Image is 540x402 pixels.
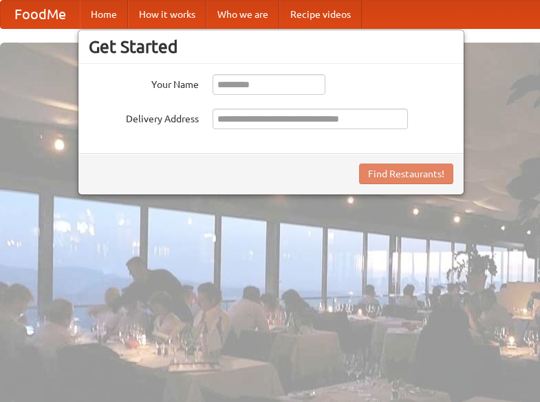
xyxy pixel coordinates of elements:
[89,74,199,91] label: Your Name
[279,1,362,28] a: Recipe videos
[89,109,199,126] label: Delivery Address
[80,1,128,28] a: Home
[89,36,453,57] h3: Get Started
[206,1,279,28] a: Who we are
[128,1,206,28] a: How it works
[359,164,453,184] button: Find Restaurants!
[1,1,80,28] a: FoodMe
